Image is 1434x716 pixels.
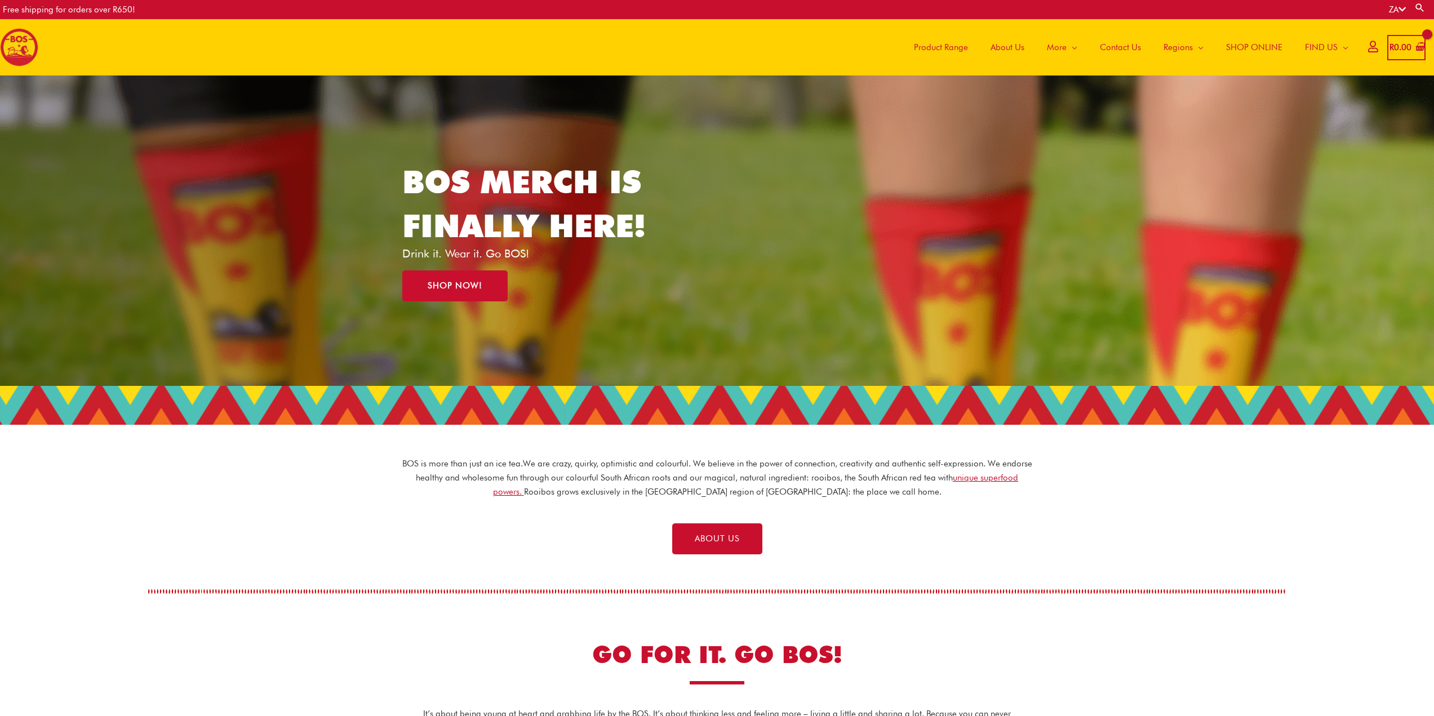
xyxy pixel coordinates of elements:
[428,282,482,290] span: SHOP NOW!
[1100,30,1141,64] span: Contact Us
[402,457,1033,499] p: BOS is more than just an ice tea. We are crazy, quirky, optimistic and colourful. We believe in t...
[991,30,1024,64] span: About Us
[1305,30,1338,64] span: FIND US
[1047,30,1067,64] span: More
[402,248,663,259] p: Drink it. Wear it. Go BOS!
[402,163,646,244] a: BOS MERCH IS FINALLY HERE!
[672,523,762,554] a: ABOUT US
[903,19,979,75] a: Product Range
[1164,30,1193,64] span: Regions
[894,19,1360,75] nav: Site Navigation
[1089,19,1152,75] a: Contact Us
[979,19,1036,75] a: About Us
[1389,5,1406,15] a: ZA
[1215,19,1294,75] a: SHOP ONLINE
[695,535,740,543] span: ABOUT US
[1387,35,1426,60] a: View Shopping Cart, empty
[1414,2,1426,13] a: Search button
[914,30,968,64] span: Product Range
[1036,19,1089,75] a: More
[1389,42,1394,52] span: R
[493,473,1019,497] a: unique superfood powers.
[402,270,508,301] a: SHOP NOW!
[1389,42,1411,52] bdi: 0.00
[469,639,965,670] h2: GO FOR IT. GO BOS!
[1152,19,1215,75] a: Regions
[1226,30,1282,64] span: SHOP ONLINE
